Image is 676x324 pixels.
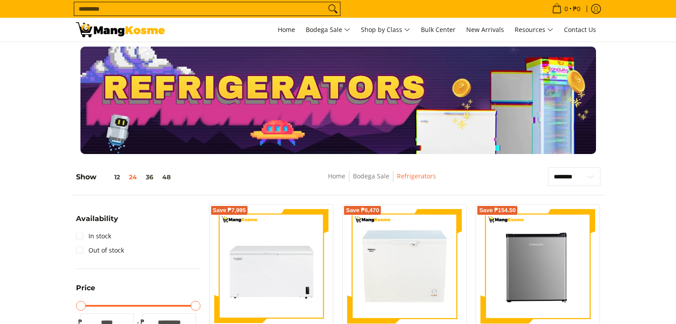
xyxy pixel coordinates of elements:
a: Contact Us [560,18,600,42]
span: • [549,4,583,14]
img: Condura 8.3 Cu. Ft. Negosyo Chest Freezer Inverter Pro Refrigerator, White, CCF250RI (Class A) [347,209,462,324]
nav: Breadcrumbs [263,171,501,191]
button: Search [326,2,340,16]
img: Condura 15 Cu. Ft. Negosyo Chest Freezer Inverter Pro Refrigerator, White, CCF420Ri (Class A) [214,209,329,324]
h5: Show [76,173,175,182]
nav: Main Menu [174,18,600,42]
button: 24 [124,174,141,181]
button: 48 [158,174,175,181]
span: Resources [515,24,553,36]
span: Availability [76,215,118,222]
button: 36 [141,174,158,181]
span: Contact Us [564,25,596,34]
span: 0 [563,6,569,12]
span: Home [278,25,295,34]
span: Save ₱7,995 [213,208,246,213]
img: Bodega Sale Refrigerator l Mang Kosme: Home Appliances Warehouse Sale | Page 3 [76,22,165,37]
a: Bodega Sale [301,18,355,42]
a: Shop by Class [356,18,415,42]
span: Bodega Sale [306,24,350,36]
a: Bulk Center [416,18,460,42]
span: Bulk Center [421,25,456,34]
a: Resources [510,18,558,42]
a: Home [328,172,345,180]
span: Price [76,284,95,292]
a: Refrigerators [397,172,436,180]
img: Condura 1.7 Cu. Ft. Manual Defrost, Inox, Personal Refrigerato, CPR48MN-R (Class A) [480,209,595,324]
span: Shop by Class [361,24,410,36]
span: Save ₱154.50 [479,208,516,213]
a: In stock [76,229,111,243]
summary: Open [76,284,95,298]
button: 12 [96,174,124,181]
summary: Open [76,215,118,229]
span: ₱0 [572,6,582,12]
a: Home [273,18,300,42]
a: New Arrivals [462,18,508,42]
span: New Arrivals [466,25,504,34]
a: Bodega Sale [353,172,389,180]
a: Out of stock [76,243,124,257]
span: Save ₱6,470 [346,208,379,213]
